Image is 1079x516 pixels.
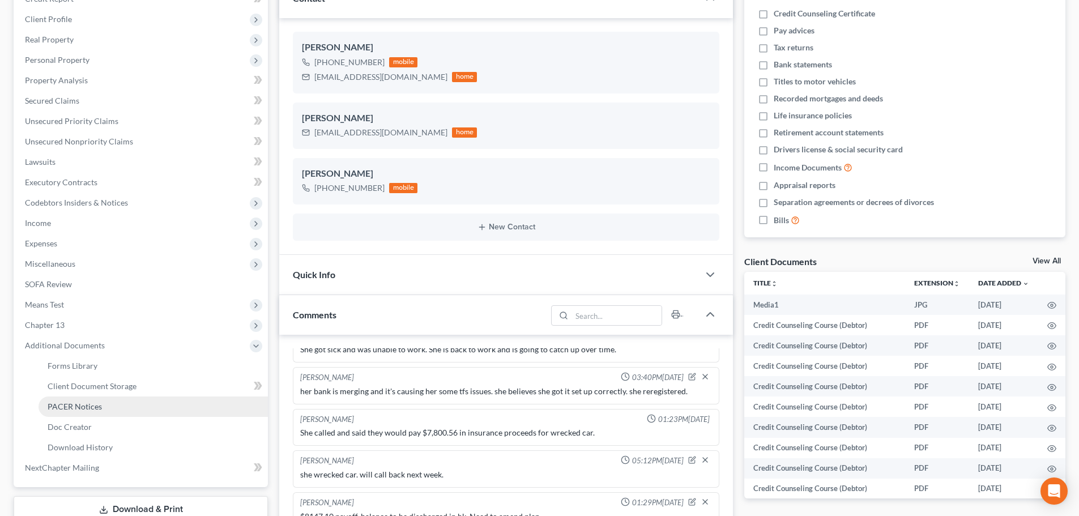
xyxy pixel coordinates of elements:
[774,162,842,173] span: Income Documents
[300,372,354,383] div: [PERSON_NAME]
[774,8,875,19] span: Credit Counseling Certificate
[572,306,662,325] input: Search...
[389,57,417,67] div: mobile
[16,458,268,478] a: NextChapter Mailing
[905,479,969,499] td: PDF
[302,112,710,125] div: [PERSON_NAME]
[314,182,385,194] div: [PHONE_NUMBER]
[302,41,710,54] div: [PERSON_NAME]
[25,75,88,85] span: Property Analysis
[16,172,268,193] a: Executory Contracts
[16,91,268,111] a: Secured Claims
[25,259,75,268] span: Miscellaneous
[300,427,712,438] div: She called and said they would pay $7,800.56 in insurance proceeds for wrecked car.
[969,479,1038,499] td: [DATE]
[753,279,778,287] a: Titleunfold_more
[25,177,97,187] span: Executory Contracts
[744,396,905,417] td: Credit Counseling Course (Debtor)
[39,396,268,417] a: PACER Notices
[969,458,1038,479] td: [DATE]
[905,458,969,479] td: PDF
[632,372,684,383] span: 03:40PM[DATE]
[744,376,905,396] td: Credit Counseling Course (Debtor)
[25,116,118,126] span: Unsecured Priority Claims
[16,131,268,152] a: Unsecured Nonpriority Claims
[300,497,354,509] div: [PERSON_NAME]
[969,438,1038,458] td: [DATE]
[969,356,1038,376] td: [DATE]
[25,14,72,24] span: Client Profile
[48,381,137,391] span: Client Document Storage
[744,438,905,458] td: Credit Counseling Course (Debtor)
[1033,257,1061,265] a: View All
[905,315,969,335] td: PDF
[300,455,354,467] div: [PERSON_NAME]
[39,376,268,396] a: Client Document Storage
[953,280,960,287] i: unfold_more
[969,417,1038,437] td: [DATE]
[39,417,268,437] a: Doc Creator
[452,127,477,138] div: home
[905,396,969,417] td: PDF
[774,197,934,208] span: Separation agreements or decrees of divorces
[314,57,385,68] div: [PHONE_NUMBER]
[25,157,56,167] span: Lawsuits
[905,417,969,437] td: PDF
[314,127,447,138] div: [EMAIL_ADDRESS][DOMAIN_NAME]
[914,279,960,287] a: Extensionunfold_more
[293,309,336,320] span: Comments
[632,455,684,466] span: 05:12PM[DATE]
[744,255,817,267] div: Client Documents
[25,218,51,228] span: Income
[969,396,1038,417] td: [DATE]
[771,280,778,287] i: unfold_more
[905,438,969,458] td: PDF
[744,479,905,499] td: Credit Counseling Course (Debtor)
[774,110,852,121] span: Life insurance policies
[774,144,903,155] span: Drivers license & social security card
[302,223,710,232] button: New Contact
[744,315,905,335] td: Credit Counseling Course (Debtor)
[774,59,832,70] span: Bank statements
[25,320,65,330] span: Chapter 13
[25,463,99,472] span: NextChapter Mailing
[16,274,268,295] a: SOFA Review
[905,335,969,356] td: PDF
[39,437,268,458] a: Download History
[905,356,969,376] td: PDF
[293,269,335,280] span: Quick Info
[16,152,268,172] a: Lawsuits
[632,497,684,508] span: 01:29PM[DATE]
[774,42,813,53] span: Tax returns
[25,55,89,65] span: Personal Property
[25,137,133,146] span: Unsecured Nonpriority Claims
[48,361,97,370] span: Forms Library
[658,414,710,425] span: 01:23PM[DATE]
[744,356,905,376] td: Credit Counseling Course (Debtor)
[744,417,905,437] td: Credit Counseling Course (Debtor)
[25,198,128,207] span: Codebtors Insiders & Notices
[744,458,905,479] td: Credit Counseling Course (Debtor)
[25,96,79,105] span: Secured Claims
[905,376,969,396] td: PDF
[969,315,1038,335] td: [DATE]
[16,111,268,131] a: Unsecured Priority Claims
[774,215,789,226] span: Bills
[969,295,1038,315] td: [DATE]
[969,335,1038,356] td: [DATE]
[314,71,447,83] div: [EMAIL_ADDRESS][DOMAIN_NAME]
[774,93,883,104] span: Recorded mortgages and deeds
[774,25,814,36] span: Pay advices
[39,356,268,376] a: Forms Library
[389,183,417,193] div: mobile
[905,295,969,315] td: JPG
[300,386,712,397] div: her bank is merging and it's causing her some tfs issues. she believes she got it set up correctl...
[25,340,105,350] span: Additional Documents
[25,279,72,289] span: SOFA Review
[300,469,712,480] div: she wrecked car. will call back next week.
[48,402,102,411] span: PACER Notices
[25,300,64,309] span: Means Test
[978,279,1029,287] a: Date Added expand_more
[1040,477,1068,505] div: Open Intercom Messenger
[300,344,712,355] div: She got sick and was unable to work. She is back to work and is going to catch up over time.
